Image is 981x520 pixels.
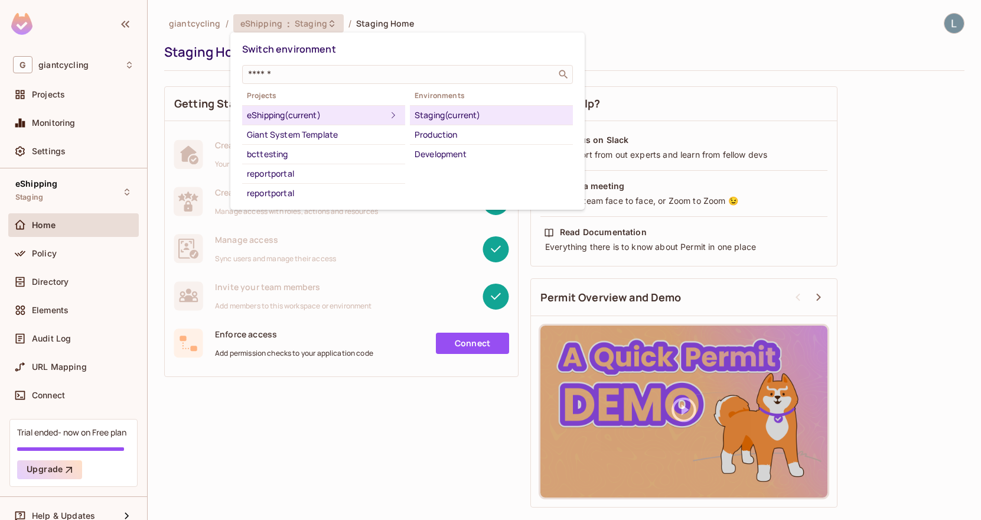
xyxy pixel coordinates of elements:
[247,186,400,200] div: reportportal
[415,108,568,122] div: Staging (current)
[247,147,400,161] div: bcttesting
[242,43,336,56] span: Switch environment
[410,91,573,100] span: Environments
[415,147,568,161] div: Development
[247,128,400,142] div: Giant System Template
[242,91,405,100] span: Projects
[415,128,568,142] div: Production
[247,108,386,122] div: eShipping (current)
[247,167,400,181] div: reportportal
